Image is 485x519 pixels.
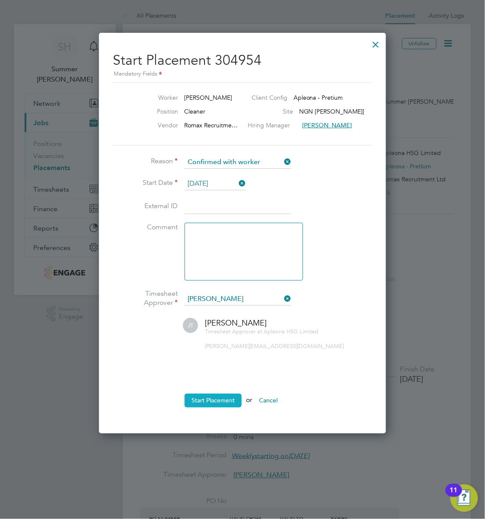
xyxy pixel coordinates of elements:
[113,289,178,307] label: Timesheet Approver
[184,94,232,101] span: [PERSON_NAME]
[185,156,291,169] input: Select one
[252,394,284,408] button: Cancel
[183,318,198,333] span: JT
[113,223,178,232] label: Comment
[184,108,205,115] span: Cleaner
[302,121,352,129] span: [PERSON_NAME]
[450,491,458,502] div: 11
[248,121,296,129] label: Hiring Manager
[185,177,246,190] input: Select one
[113,157,178,166] label: Reason
[113,394,372,416] li: or
[294,94,343,101] span: Apleona - Pretium
[264,328,318,335] span: Apleona HSG Limited
[185,394,242,408] button: Start Placement
[258,108,293,115] label: Site
[185,293,291,306] input: Search for...
[131,94,178,101] label: Worker
[131,121,178,129] label: Vendor
[113,178,178,187] label: Start Date
[113,202,178,211] label: External ID
[205,328,262,335] span: Timesheet Approver at
[450,484,478,512] button: Open Resource Center, 11 new notifications
[184,121,238,129] span: Romax Recruitme…
[113,70,372,79] div: Mandatory Fields
[131,108,178,115] label: Position
[113,45,372,79] h2: Start Placement 304954
[252,94,287,101] label: Client Config
[299,108,425,115] span: NGN [PERSON_NAME][GEOGRAPHIC_DATA]
[205,318,267,328] span: [PERSON_NAME]
[205,342,344,350] span: [PERSON_NAME][EMAIL_ADDRESS][DOMAIN_NAME]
